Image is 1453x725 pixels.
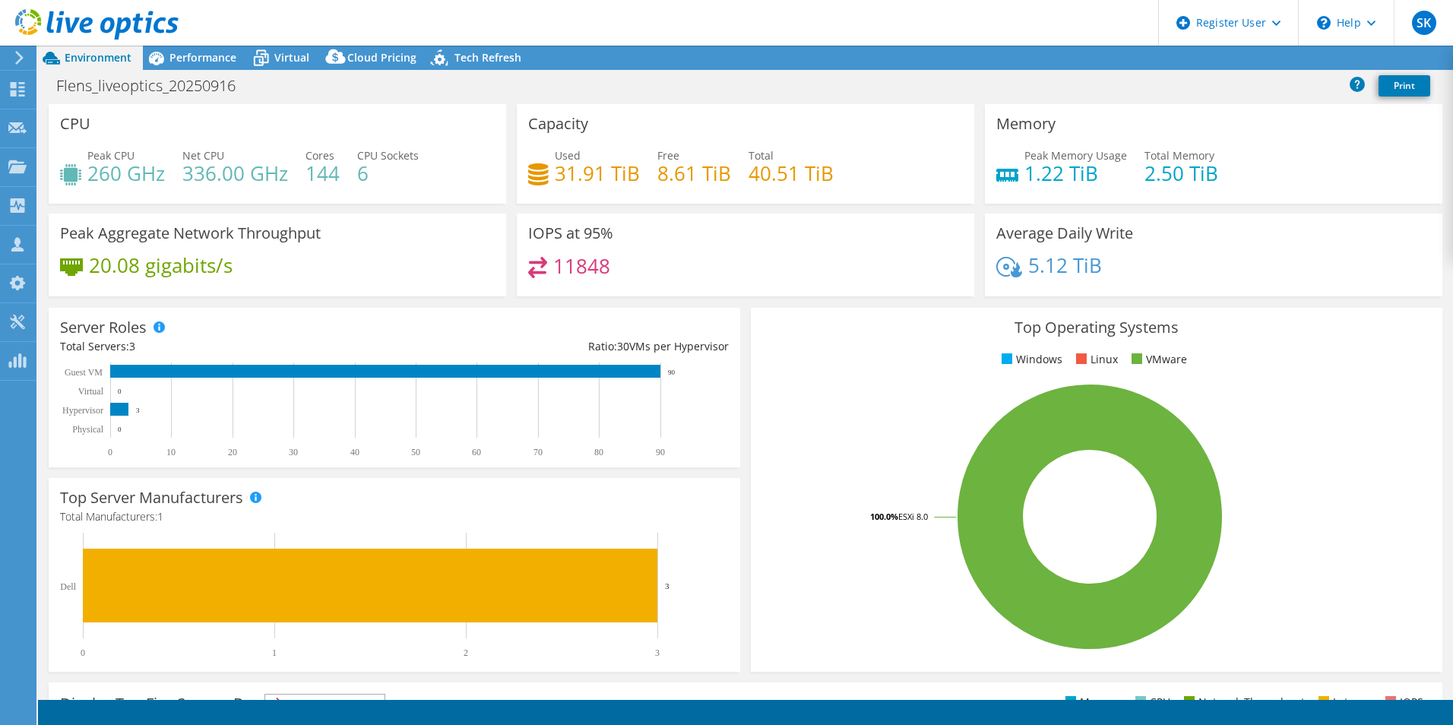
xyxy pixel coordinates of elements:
[72,424,103,435] text: Physical
[1128,351,1187,368] li: VMware
[157,509,163,524] span: 1
[78,386,104,397] text: Virtual
[60,508,729,525] h4: Total Manufacturers:
[668,369,676,376] text: 90
[617,339,629,353] span: 30
[169,50,236,65] span: Performance
[528,225,613,242] h3: IOPS at 95%
[182,148,224,163] span: Net CPU
[62,405,103,416] text: Hypervisor
[49,78,259,94] h1: Flens_liveoptics_20250916
[1379,75,1430,97] a: Print
[1028,257,1102,274] h4: 5.12 TiB
[657,148,679,163] span: Free
[594,447,603,457] text: 80
[870,511,898,522] tspan: 100.0%
[996,116,1056,132] h3: Memory
[528,116,588,132] h3: Capacity
[60,338,394,355] div: Total Servers:
[1315,694,1372,711] li: Latency
[749,165,834,182] h4: 40.51 TiB
[762,319,1431,336] h3: Top Operating Systems
[89,257,233,274] h4: 20.08 gigabits/s
[65,367,103,378] text: Guest VM
[533,447,543,457] text: 70
[136,407,140,414] text: 3
[60,116,90,132] h3: CPU
[129,339,135,353] span: 3
[1180,694,1305,711] li: Network Throughput
[1062,694,1122,711] li: Memory
[118,426,122,433] text: 0
[60,489,243,506] h3: Top Server Manufacturers
[305,165,340,182] h4: 144
[81,647,85,658] text: 0
[555,148,581,163] span: Used
[1412,11,1436,35] span: SK
[464,647,468,658] text: 2
[60,225,321,242] h3: Peak Aggregate Network Throughput
[898,511,928,522] tspan: ESXi 8.0
[228,447,237,457] text: 20
[182,165,288,182] h4: 336.00 GHz
[1024,165,1127,182] h4: 1.22 TiB
[87,165,165,182] h4: 260 GHz
[357,165,419,182] h4: 6
[1072,351,1118,368] li: Linux
[1024,148,1127,163] span: Peak Memory Usage
[749,148,774,163] span: Total
[454,50,521,65] span: Tech Refresh
[265,695,385,713] span: IOPS
[1144,165,1218,182] h4: 2.50 TiB
[1382,694,1423,711] li: IOPS
[394,338,729,355] div: Ratio: VMs per Hypervisor
[65,50,131,65] span: Environment
[272,647,277,658] text: 1
[60,319,147,336] h3: Server Roles
[657,165,731,182] h4: 8.61 TiB
[655,647,660,658] text: 3
[60,581,76,592] text: Dell
[87,148,135,163] span: Peak CPU
[350,447,359,457] text: 40
[1132,694,1170,711] li: CPU
[1144,148,1214,163] span: Total Memory
[274,50,309,65] span: Virtual
[108,447,112,457] text: 0
[998,351,1062,368] li: Windows
[166,447,176,457] text: 10
[555,165,640,182] h4: 31.91 TiB
[305,148,334,163] span: Cores
[118,388,122,395] text: 0
[656,447,665,457] text: 90
[1317,16,1331,30] svg: \n
[289,447,298,457] text: 30
[357,148,419,163] span: CPU Sockets
[411,447,420,457] text: 50
[996,225,1133,242] h3: Average Daily Write
[472,447,481,457] text: 60
[553,258,610,274] h4: 11848
[665,581,670,590] text: 3
[347,50,416,65] span: Cloud Pricing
